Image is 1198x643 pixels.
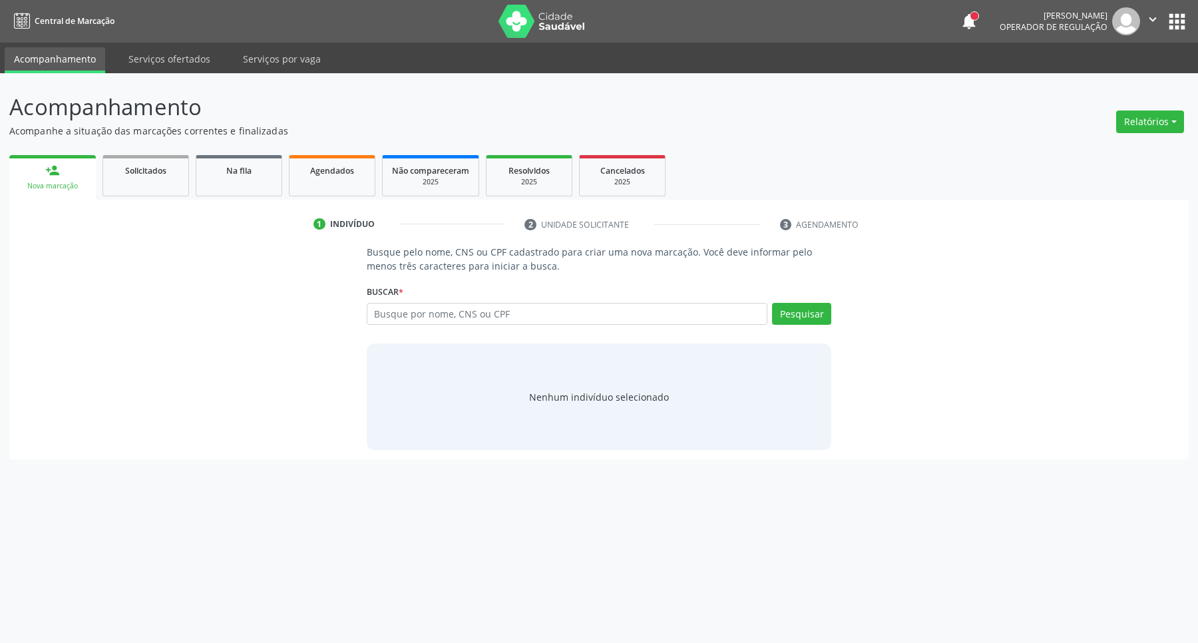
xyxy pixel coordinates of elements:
[119,47,220,71] a: Serviços ofertados
[367,282,403,303] label: Buscar
[5,47,105,73] a: Acompanhamento
[125,165,166,176] span: Solicitados
[1116,110,1184,133] button: Relatórios
[960,12,978,31] button: notifications
[19,181,87,191] div: Nova marcação
[772,303,831,325] button: Pesquisar
[496,177,562,187] div: 2025
[9,91,835,124] p: Acompanhamento
[529,390,669,404] div: Nenhum indivíduo selecionado
[9,10,114,32] a: Central de Marcação
[1000,10,1107,21] div: [PERSON_NAME]
[310,165,354,176] span: Agendados
[313,218,325,230] div: 1
[226,165,252,176] span: Na fila
[392,165,469,176] span: Não compareceram
[589,177,656,187] div: 2025
[1112,7,1140,35] img: img
[45,163,60,178] div: person_add
[1165,10,1189,33] button: apps
[600,165,645,176] span: Cancelados
[367,245,832,273] p: Busque pelo nome, CNS ou CPF cadastrado para criar uma nova marcação. Você deve informar pelo men...
[234,47,330,71] a: Serviços por vaga
[1145,12,1160,27] i: 
[1000,21,1107,33] span: Operador de regulação
[392,177,469,187] div: 2025
[9,124,835,138] p: Acompanhe a situação das marcações correntes e finalizadas
[35,15,114,27] span: Central de Marcação
[367,303,768,325] input: Busque por nome, CNS ou CPF
[1140,7,1165,35] button: 
[508,165,550,176] span: Resolvidos
[330,218,375,230] div: Indivíduo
